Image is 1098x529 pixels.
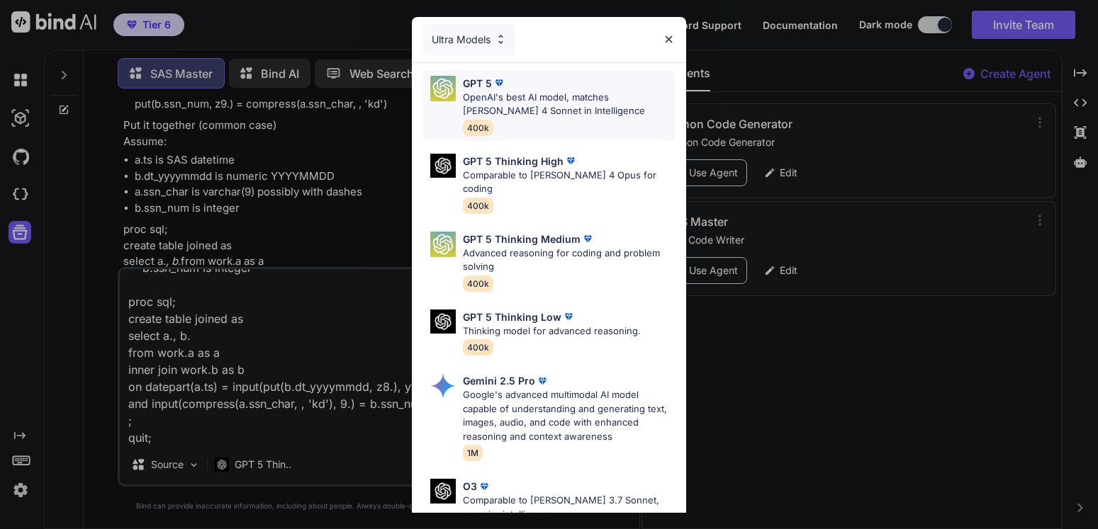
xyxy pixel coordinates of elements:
[564,154,578,168] img: premium
[463,120,493,136] span: 400k
[430,76,456,101] img: Pick Models
[477,479,491,494] img: premium
[535,374,549,388] img: premium
[423,24,515,55] div: Ultra Models
[463,91,675,118] p: OpenAI's best AI model, matches [PERSON_NAME] 4 Sonnet in Intelligence
[495,33,507,45] img: Pick Models
[463,76,492,91] p: GPT 5
[463,154,564,169] p: GPT 5 Thinking High
[463,324,641,339] p: Thinking model for advanced reasoning.
[581,232,595,246] img: premium
[663,33,675,45] img: close
[463,494,675,521] p: Comparable to [PERSON_NAME] 3.7 Sonnet, superior intelligence
[463,246,675,274] p: Advanced reasoning for coding and problem solving
[463,388,675,443] p: Google's advanced multimodal AI model capable of understanding and generating text, images, audio...
[430,309,456,334] img: Pick Models
[430,479,456,504] img: Pick Models
[463,373,535,388] p: Gemini 2.5 Pro
[463,445,483,461] span: 1M
[561,309,576,324] img: premium
[463,339,493,355] span: 400k
[463,479,477,494] p: O3
[463,232,581,246] p: GPT 5 Thinking Medium
[463,198,493,214] span: 400k
[430,232,456,257] img: Pick Models
[430,154,456,178] img: Pick Models
[463,275,493,292] span: 400k
[463,309,561,324] p: GPT 5 Thinking Low
[430,373,456,399] img: Pick Models
[463,169,675,196] p: Comparable to [PERSON_NAME] 4 Opus for coding
[492,76,506,90] img: premium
